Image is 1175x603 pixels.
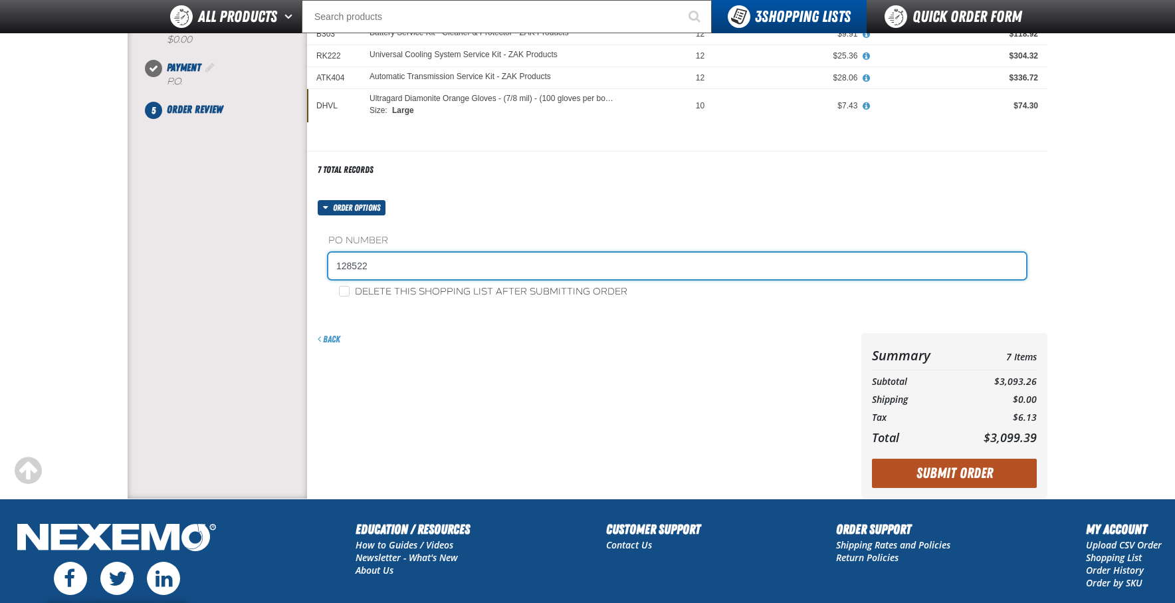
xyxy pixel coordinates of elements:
button: Submit Order [872,459,1037,488]
td: $0.00 [958,391,1037,409]
button: Order options [318,200,385,215]
th: Shipping [872,391,958,409]
div: $28.06 [723,72,857,83]
span: Order options [333,200,385,215]
h2: Education / Resources [356,519,470,539]
span: All Products [198,5,277,29]
th: Total [872,427,958,448]
button: View All Prices for Universal Cooling System Service Kit - ZAK Products [857,51,875,62]
td: B303 [307,23,360,45]
div: Scroll to the top [13,456,43,485]
th: Subtotal [872,373,958,391]
td: $6.13 [958,409,1037,427]
a: Automatic Transmission Service Kit - ZAK Products [370,72,551,82]
div: $304.32 [876,51,1038,61]
div: $118.92 [876,29,1038,39]
a: Contact Us [606,539,652,551]
button: View All Prices for Battery Service Kit - Cleaner & Protector - ZAK Products [857,29,875,41]
button: View All Prices for Automatic Transmission Service Kit - ZAK Products [857,72,875,84]
span: 12 [696,73,704,82]
li: Order Review. Step 5 of 5. Not Completed [154,102,307,118]
a: Back [318,334,340,344]
a: Ultragard Diamonite Orange Gloves - (7/8 mil) - (100 gloves per box MIN 10 box order) [370,94,617,104]
th: Tax [872,409,958,427]
a: About Us [356,564,393,576]
span: Shopping Lists [755,7,851,26]
a: Universal Cooling System Service Kit - ZAK Products [370,51,558,60]
a: Shipping Rates and Policies [836,539,950,551]
span: Order Review [167,103,223,116]
td: 7 Items [958,344,1037,367]
span: 12 [696,29,704,39]
span: 12 [696,51,704,60]
a: Shopping List [1086,551,1142,564]
strong: $0.00 [167,34,192,45]
label: PO Number [328,235,1026,247]
button: View All Prices for Ultragard Diamonite Orange Gloves - (7/8 mil) - (100 gloves per box MIN 10 bo... [857,100,875,112]
span: 10 [696,101,704,110]
h2: Order Support [836,519,950,539]
td: ATK404 [307,67,360,89]
label: Delete this shopping list after submitting order [339,286,627,299]
span: 5 [145,102,162,119]
span: $3,099.39 [984,429,1037,445]
div: $7.43 [723,100,857,111]
a: Upload CSV Order [1086,539,1162,551]
input: Delete this shopping list after submitting order [339,286,350,297]
div: $74.30 [876,100,1038,111]
td: RK222 [307,45,360,67]
li: Payment. Step 4 of 5. Completed [154,60,307,102]
div: 7 total records [318,164,374,176]
div: $25.36 [723,51,857,61]
a: How to Guides / Videos [356,539,453,551]
img: Nexemo Logo [13,519,220,558]
a: Newsletter - What's New [356,551,458,564]
a: Order by SKU [1086,576,1142,589]
h2: My Account [1086,519,1162,539]
th: Summary [872,344,958,367]
span: Payment [167,61,201,74]
h2: Customer Support [606,519,700,539]
div: Free Shipping: [167,21,307,47]
a: Order History [1086,564,1144,576]
span: Size: [370,106,389,115]
a: Edit Payment [203,61,217,74]
td: $3,093.26 [958,373,1037,391]
td: DHVL [307,89,360,122]
strong: 3 [755,7,762,26]
a: Return Policies [836,551,899,564]
div: $9.91 [723,29,857,39]
div: P.O. [167,76,307,88]
div: $336.72 [876,72,1038,83]
span: Large [391,106,414,115]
